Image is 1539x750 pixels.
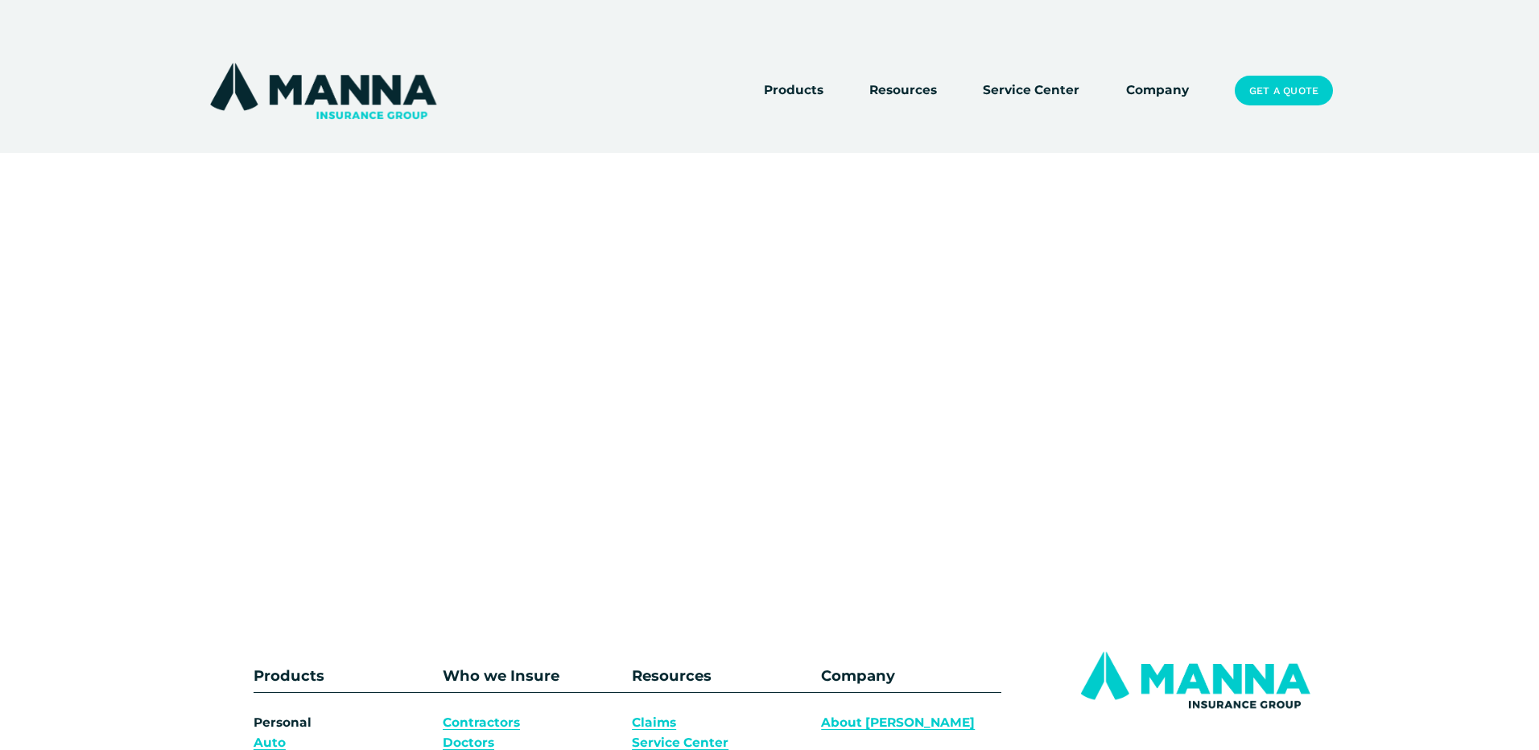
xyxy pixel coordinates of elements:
[632,713,676,733] a: Claims
[1235,76,1333,106] a: Get a Quote
[764,80,823,101] span: Products
[821,713,975,733] a: About [PERSON_NAME]
[983,80,1079,102] a: Service Center
[764,80,823,102] a: folder dropdown
[869,80,937,101] span: Resources
[821,664,1001,687] p: Company
[443,664,623,687] p: Who we Insure
[632,664,812,687] p: Resources
[254,664,386,687] p: Products
[1126,80,1189,102] a: Company
[206,60,440,122] img: Manna Insurance Group
[869,80,937,102] a: folder dropdown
